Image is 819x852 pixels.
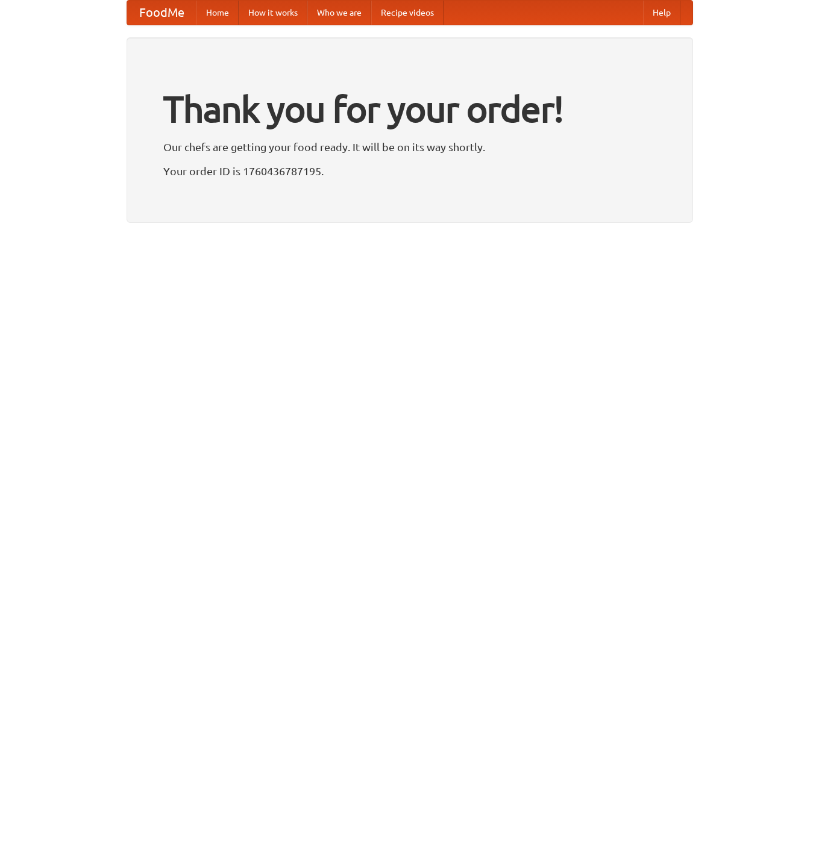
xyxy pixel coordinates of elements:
h1: Thank you for your order! [163,80,656,138]
a: Home [196,1,239,25]
a: Recipe videos [371,1,444,25]
a: How it works [239,1,307,25]
p: Our chefs are getting your food ready. It will be on its way shortly. [163,138,656,156]
a: FoodMe [127,1,196,25]
a: Who we are [307,1,371,25]
a: Help [643,1,680,25]
p: Your order ID is 1760436787195. [163,162,656,180]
